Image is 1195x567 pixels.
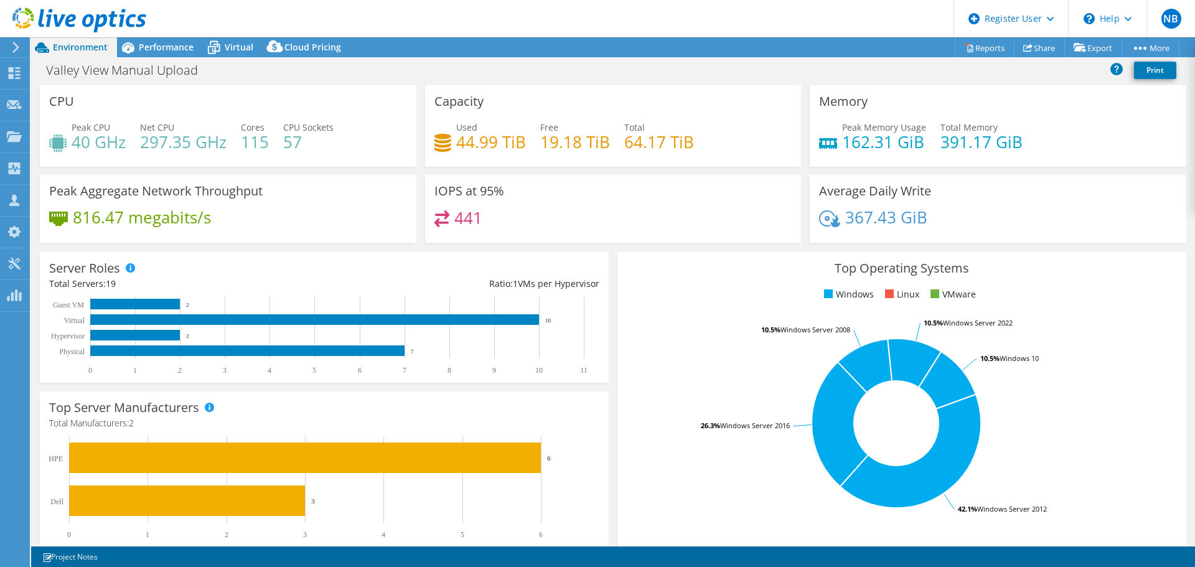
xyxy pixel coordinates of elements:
h4: 441 [454,211,482,225]
a: Share [1014,38,1065,57]
h3: Peak Aggregate Network Throughput [49,184,263,198]
span: Total [624,121,645,133]
text: 4 [268,366,271,375]
text: 4 [382,530,385,539]
text: 1 [133,366,137,375]
a: Print [1134,62,1176,79]
text: 10 [545,317,551,324]
h3: IOPS at 95% [434,184,504,198]
h1: Valley View Manual Upload [40,63,217,77]
tspan: Windows 10 [1000,354,1039,363]
text: 7 [411,349,414,355]
a: Reports [955,38,1015,57]
h4: 19.18 TiB [540,135,610,149]
text: HPE [49,454,63,463]
tspan: Windows Server 2016 [720,421,790,430]
h3: Capacity [434,95,484,108]
span: Virtual [225,41,253,53]
a: Project Notes [34,549,106,565]
text: 10 [535,366,543,375]
h4: 64.17 TiB [624,135,694,149]
text: Dell [50,497,63,506]
h4: 57 [283,135,334,149]
text: 6 [358,366,362,375]
h4: 367.43 GiB [845,210,927,224]
h4: 40 GHz [72,135,126,149]
h3: Top Operating Systems [627,261,1177,275]
h3: Average Daily Write [819,184,931,198]
text: Virtual [64,316,85,325]
tspan: 42.1% [958,504,977,513]
text: 2 [225,530,228,539]
span: 2 [129,417,134,429]
span: Peak Memory Usage [842,121,926,133]
span: Cores [241,121,265,133]
span: 19 [106,278,116,289]
text: 2 [186,333,189,339]
tspan: Windows Server 2008 [780,325,850,334]
text: 9 [492,366,496,375]
h4: Total Manufacturers: [49,416,599,430]
text: 8 [448,366,451,375]
span: 1 [513,278,518,289]
h3: Server Roles [49,261,120,275]
text: 11 [580,366,588,375]
text: 7 [403,366,406,375]
div: Ratio: VMs per Hypervisor [324,277,599,291]
span: Performance [139,41,194,53]
text: Physical [59,347,85,356]
span: Cloud Pricing [284,41,341,53]
text: 2 [178,366,182,375]
span: Free [540,121,558,133]
tspan: 26.3% [701,421,720,430]
text: 3 [303,530,307,539]
h4: 391.17 GiB [940,135,1023,149]
text: 0 [88,366,92,375]
tspan: 10.5% [924,318,943,327]
text: 3 [223,366,227,375]
text: Guest VM [53,301,84,309]
a: More [1122,38,1179,57]
span: Total Memory [940,121,998,133]
span: NB [1161,9,1181,29]
li: Linux [882,288,919,301]
a: Export [1064,38,1122,57]
text: 0 [67,530,71,539]
h3: Top Server Manufacturers [49,401,199,415]
span: Net CPU [140,121,174,133]
li: VMware [927,288,976,301]
tspan: 10.5% [761,325,780,334]
span: Used [456,121,477,133]
h4: 297.35 GHz [140,135,227,149]
text: 6 [539,530,543,539]
text: 5 [312,366,316,375]
tspan: 10.5% [980,354,1000,363]
text: 3 [311,497,315,505]
h4: 816.47 megabits/s [73,210,211,224]
li: Windows [821,288,874,301]
h4: 115 [241,135,269,149]
text: Hypervisor [51,332,85,340]
text: 5 [461,530,464,539]
h4: 162.31 GiB [842,135,926,149]
span: Environment [53,41,108,53]
text: 6 [547,454,551,462]
text: 1 [146,530,149,539]
div: Total Servers: [49,277,324,291]
span: Peak CPU [72,121,110,133]
text: 2 [186,302,189,308]
tspan: Windows Server 2022 [943,318,1013,327]
h3: CPU [49,95,74,108]
h4: 44.99 TiB [456,135,526,149]
h3: Memory [819,95,868,108]
span: CPU Sockets [283,121,334,133]
svg: \n [1084,13,1095,24]
tspan: Windows Server 2012 [977,504,1047,513]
